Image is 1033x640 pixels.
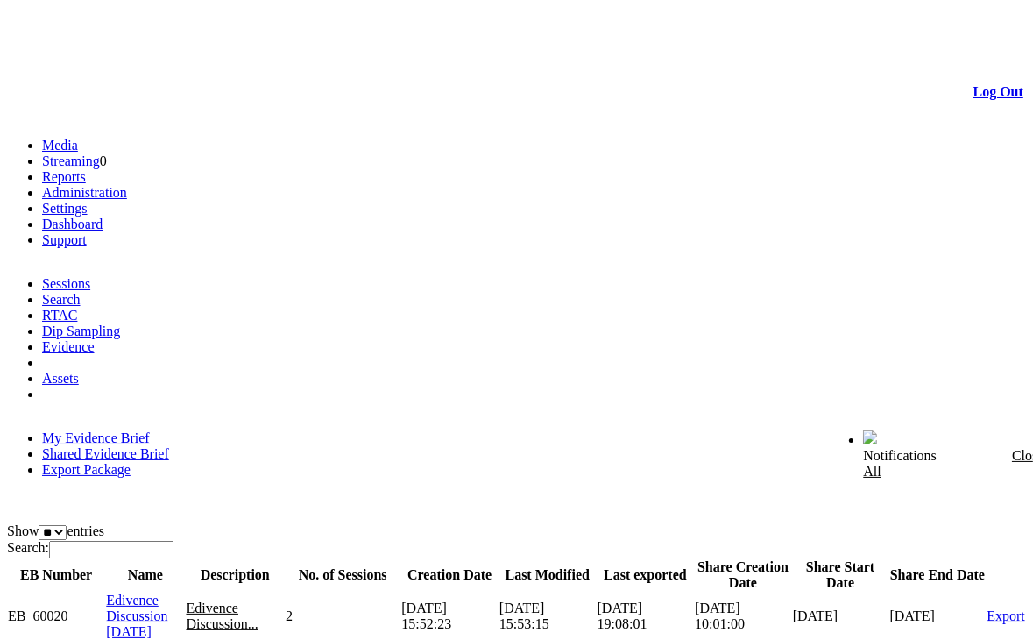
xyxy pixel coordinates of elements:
[42,324,120,338] a: Dip Sampling
[7,523,104,538] label: Show entries
[42,308,77,323] a: RTAC
[889,558,987,592] th: Share End Date: activate to sort column ascending
[863,448,989,480] div: Notifications
[400,558,499,592] th: Creation Date: activate to sort column ascending
[285,558,400,592] th: No. of Sessions: activate to sort column ascending
[597,558,695,592] th: Last exported: activate to sort column ascending
[792,558,889,592] th: Share Start Date
[42,232,87,247] a: Support
[863,430,877,444] img: bell24.png
[100,153,107,168] span: 0
[987,608,1025,623] a: Export
[42,430,150,445] a: My Evidence Brief
[42,169,86,184] a: Reports
[42,138,78,153] a: Media
[42,201,88,216] a: Settings
[42,185,127,200] a: Administration
[499,558,597,592] th: Last Modified: activate to sort column ascending
[42,276,90,291] a: Sessions
[42,339,95,354] a: Evidence
[186,601,258,631] span: Edivence Discussion...
[667,431,828,444] span: Welcome, Subarthi (Administrator)
[49,541,173,558] input: Search:
[39,525,67,540] select: Showentries
[7,558,105,592] th: EB Number
[106,593,167,639] a: Edivence Discussion [DATE]
[42,462,131,477] a: Export Package
[105,558,185,592] th: Name: activate to sort column ascending
[42,153,100,168] a: Streaming
[42,217,103,231] a: Dashboard
[986,558,1026,592] th: : activate to sort column ascending
[42,292,81,307] a: Search
[973,84,1023,99] a: Log Out
[185,558,284,592] th: Description: activate to sort column ascending
[42,371,79,386] a: Assets
[694,558,792,592] th: Share Creation Date: activate to sort column ascending
[7,540,173,555] label: Search:
[42,446,169,461] a: Shared Evidence Brief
